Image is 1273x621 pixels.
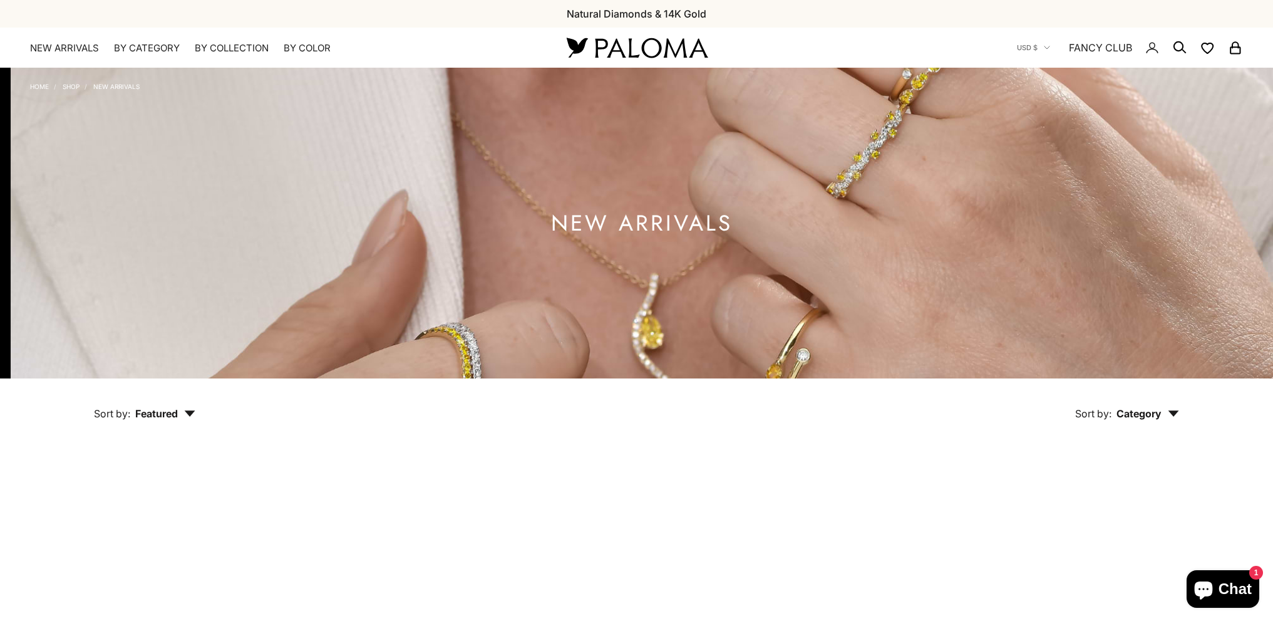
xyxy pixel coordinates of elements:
[65,378,224,431] button: Sort by: Featured
[30,42,99,55] a: NEW ARRIVALS
[1069,39,1132,56] a: FANCY CLUB
[551,216,733,231] h1: NEW ARRIVALS
[195,42,269,55] summary: By Collection
[93,83,140,90] a: NEW ARRIVALS
[94,407,130,420] span: Sort by:
[135,407,195,420] span: Featured
[30,42,537,55] nav: Primary navigation
[1017,42,1050,53] button: USD $
[1183,570,1263,611] inbox-online-store-chat: Shopify online store chat
[1075,407,1111,420] span: Sort by:
[63,83,80,90] a: Shop
[1116,407,1179,420] span: Category
[1017,42,1038,53] span: USD $
[114,42,180,55] summary: By Category
[567,6,706,22] p: Natural Diamonds & 14K Gold
[1046,378,1208,431] button: Sort by: Category
[1017,28,1243,68] nav: Secondary navigation
[284,42,331,55] summary: By Color
[30,80,140,90] nav: Breadcrumb
[30,83,49,90] a: Home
